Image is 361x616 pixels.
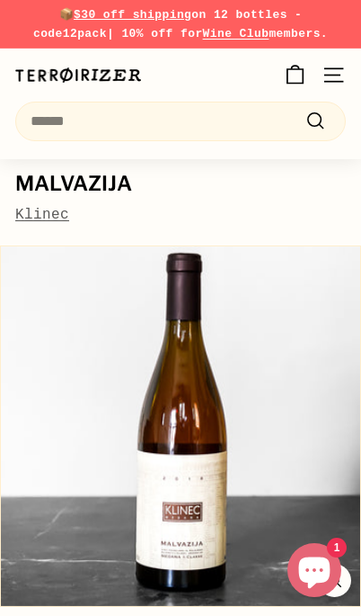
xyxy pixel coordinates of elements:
p: 📦 on 12 bottles - code | 10% off for members. [15,6,346,44]
a: Cart [274,49,316,102]
a: Wine Club [203,27,269,40]
img: Malvazija [1,246,360,606]
a: Klinec [15,207,69,223]
span: $30 off shipping [74,8,191,22]
inbox-online-store-chat: Shopify online store chat [282,543,347,602]
strong: 12pack [63,27,107,40]
h1: Malvazija [15,173,346,195]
